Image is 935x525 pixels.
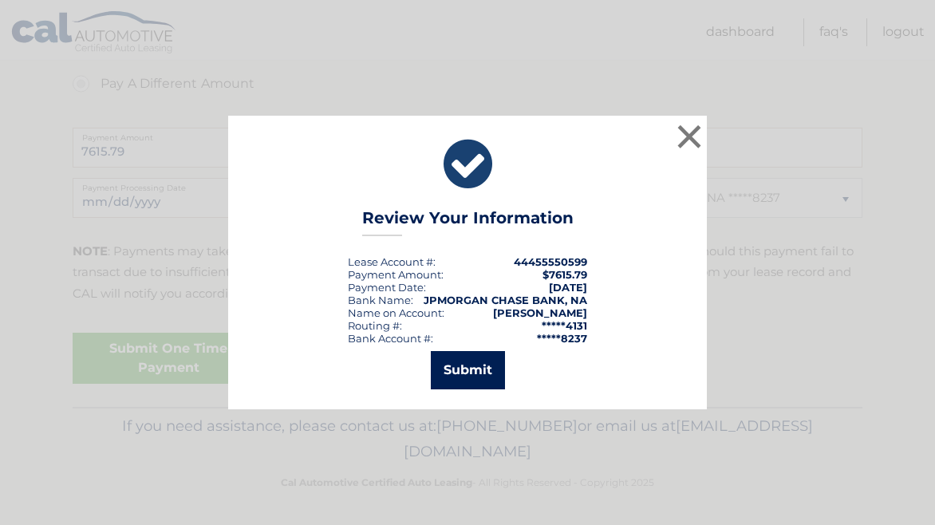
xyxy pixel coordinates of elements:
span: Payment Date [348,281,424,294]
strong: 44455550599 [514,255,587,268]
strong: JPMORGAN CHASE BANK, NA [424,294,587,306]
div: : [348,281,426,294]
div: Bank Account #: [348,332,433,345]
div: Name on Account: [348,306,444,319]
div: Lease Account #: [348,255,436,268]
div: Routing #: [348,319,402,332]
strong: [PERSON_NAME] [493,306,587,319]
span: [DATE] [549,281,587,294]
button: × [673,120,705,152]
button: Submit [431,351,505,389]
div: Payment Amount: [348,268,444,281]
div: Bank Name: [348,294,413,306]
span: $7615.79 [542,268,587,281]
h3: Review Your Information [362,208,574,236]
